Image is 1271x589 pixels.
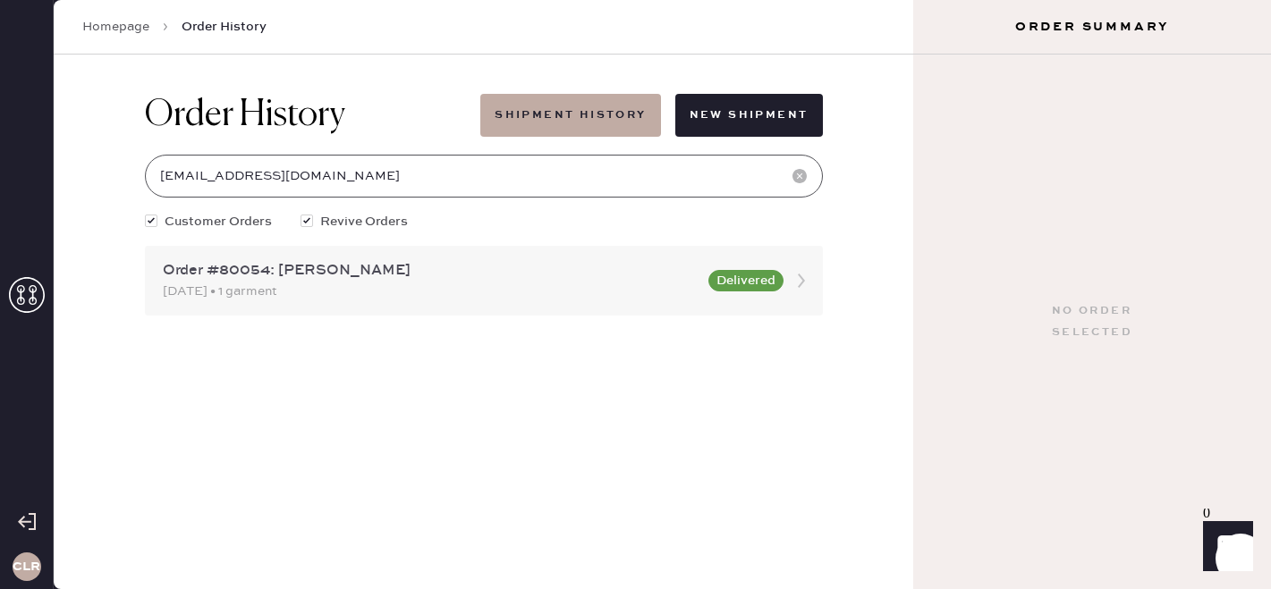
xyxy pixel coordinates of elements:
button: Delivered [708,270,784,291]
button: Shipment History [480,94,660,137]
span: Customer Orders [165,212,272,231]
div: Order #80054: [PERSON_NAME] [163,260,698,282]
span: Revive Orders [320,212,408,231]
h1: Order History [145,94,345,137]
iframe: Front Chat [1186,509,1263,585]
div: [DATE] • 1 garment [163,282,698,301]
input: Search by order number, customer name, email or phone number [145,155,823,198]
a: Homepage [82,18,149,36]
div: No order selected [1052,300,1132,343]
button: New Shipment [675,94,823,137]
span: Order History [182,18,267,36]
h3: CLR [13,560,40,573]
h3: Order Summary [913,18,1271,36]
